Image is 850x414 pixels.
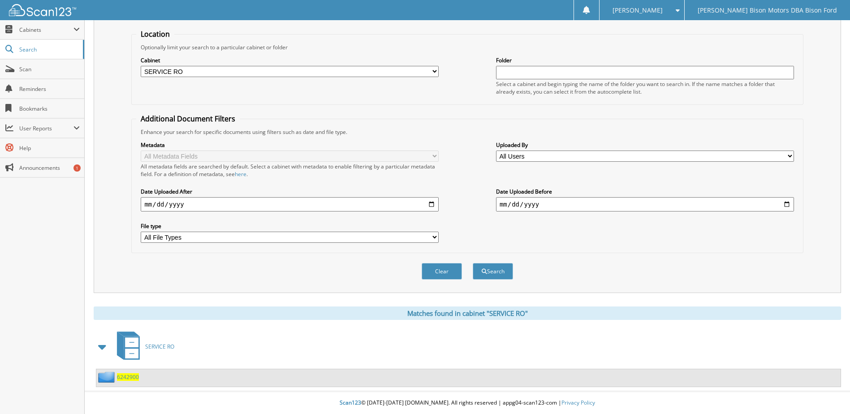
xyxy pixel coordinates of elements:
[561,399,595,406] a: Privacy Policy
[73,164,81,172] div: 1
[141,188,439,195] label: Date Uploaded After
[473,263,513,280] button: Search
[94,306,841,320] div: Matches found in cabinet "SERVICE RO"
[9,4,76,16] img: scan123-logo-white.svg
[19,26,73,34] span: Cabinets
[117,373,139,381] a: 6242900
[112,329,174,364] a: SERVICE RO
[141,197,439,211] input: start
[698,8,837,13] span: [PERSON_NAME] Bison Motors DBA Bison Ford
[613,8,663,13] span: [PERSON_NAME]
[145,343,174,350] span: SERVICE RO
[235,170,246,178] a: here
[340,399,361,406] span: Scan123
[19,125,73,132] span: User Reports
[141,141,439,149] label: Metadata
[136,114,240,124] legend: Additional Document Filters
[136,128,798,136] div: Enhance your search for specific documents using filters such as date and file type.
[496,188,794,195] label: Date Uploaded Before
[98,371,117,383] img: folder2.png
[19,105,80,112] span: Bookmarks
[141,222,439,230] label: File type
[141,163,439,178] div: All metadata fields are searched by default. Select a cabinet with metadata to enable filtering b...
[496,56,794,64] label: Folder
[496,141,794,149] label: Uploaded By
[141,56,439,64] label: Cabinet
[19,65,80,73] span: Scan
[422,263,462,280] button: Clear
[19,164,80,172] span: Announcements
[19,85,80,93] span: Reminders
[136,29,174,39] legend: Location
[136,43,798,51] div: Optionally limit your search to a particular cabinet or folder
[496,80,794,95] div: Select a cabinet and begin typing the name of the folder you want to search in. If the name match...
[496,197,794,211] input: end
[19,144,80,152] span: Help
[19,46,78,53] span: Search
[85,392,850,414] div: © [DATE]-[DATE] [DOMAIN_NAME]. All rights reserved | appg04-scan123-com |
